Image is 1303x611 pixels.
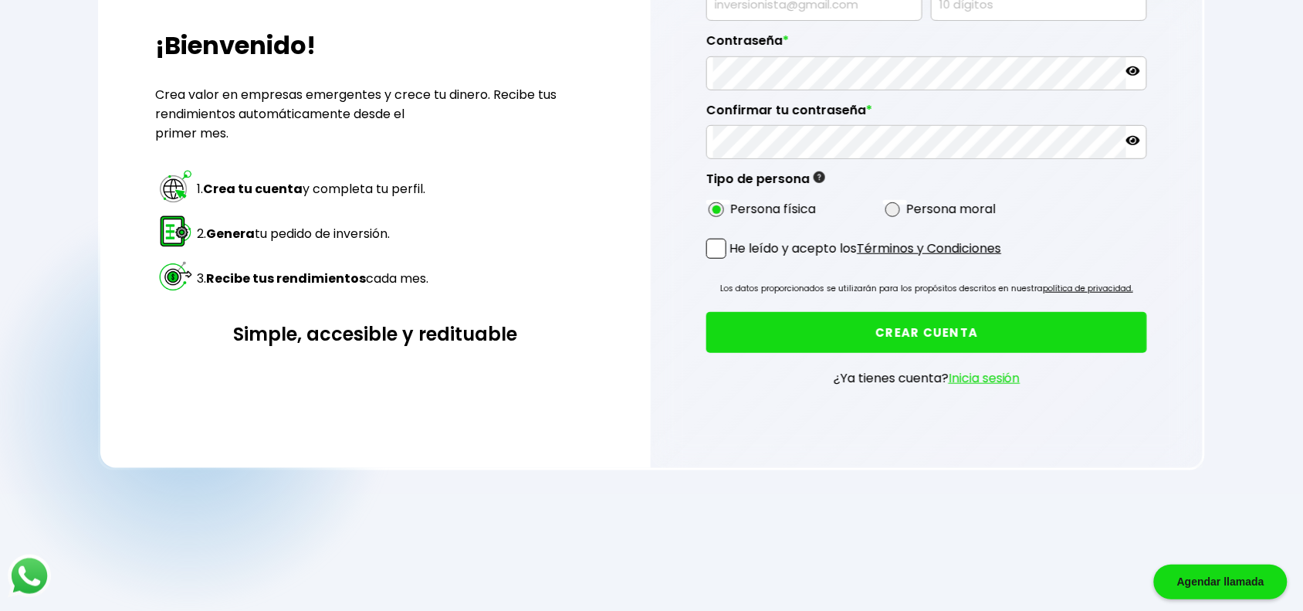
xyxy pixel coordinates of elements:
[157,258,194,294] img: paso 3
[1043,283,1133,294] a: política de privacidad.
[196,257,429,300] td: 3. cada mes.
[730,199,816,219] label: Persona física
[196,212,429,256] td: 2. tu pedido de inversión.
[206,270,366,287] strong: Recibe tus rendimientos
[8,555,51,598] img: logos_whatsapp-icon.242b2217.svg
[907,199,997,219] label: Persona moral
[949,369,1020,387] a: Inicia sesión
[155,85,596,143] p: Crea valor en empresas emergentes y crece tu dinero. Recibe tus rendimientos automáticamente desd...
[729,239,1001,258] p: He leído y acepto los
[157,213,194,249] img: paso 2
[857,239,1001,257] a: Términos y Condiciones
[720,281,1133,297] p: Los datos proporcionados se utilizarán para los propósitos descritos en nuestra
[155,27,596,64] h2: ¡Bienvenido!
[157,168,194,205] img: paso 1
[155,321,596,348] h3: Simple, accesible y redituable
[196,168,429,211] td: 1. y completa tu perfil.
[203,180,303,198] strong: Crea tu cuenta
[1154,565,1288,599] div: Agendar llamada
[834,368,1020,388] p: ¿Ya tienes cuenta?
[706,33,1147,56] label: Contraseña
[814,171,825,183] img: gfR76cHglkPwleuBLjWdxeZVvX9Wp6JBDmjRYY8JYDQn16A2ICN00zLTgIroGa6qie5tIuWH7V3AapTKqzv+oMZsGfMUqL5JM...
[706,171,825,195] label: Tipo de persona
[706,103,1147,126] label: Confirmar tu contraseña
[206,225,255,243] strong: Genera
[706,312,1147,353] button: CREAR CUENTA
